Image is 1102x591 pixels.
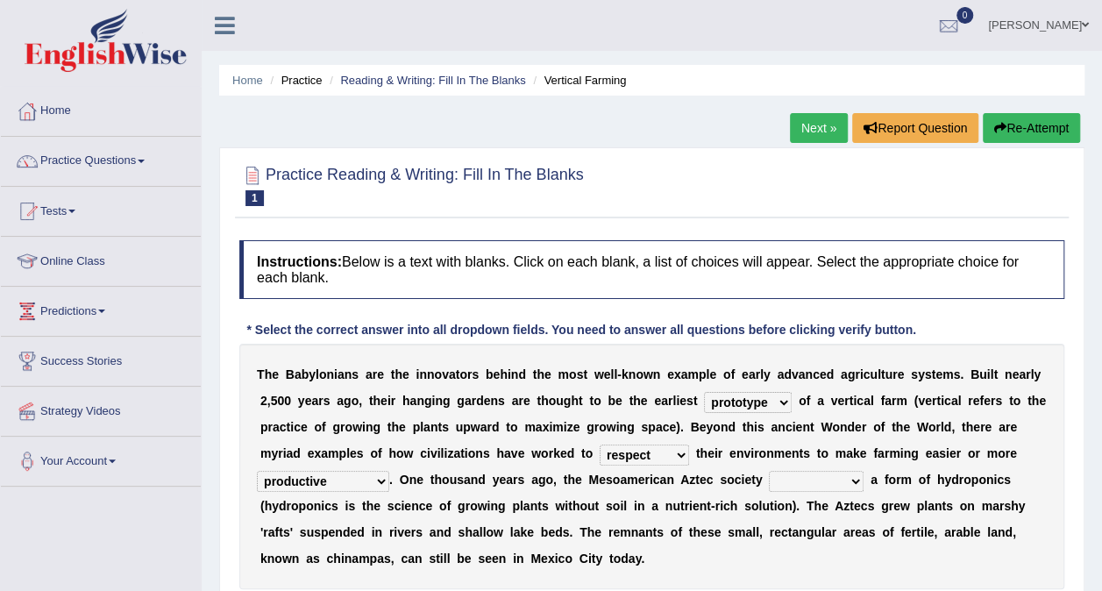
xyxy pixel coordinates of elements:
[674,367,681,381] b: x
[587,420,594,434] b: g
[377,367,384,381] b: e
[970,367,979,381] b: B
[524,420,535,434] b: m
[968,394,972,408] b: r
[918,367,925,381] b: y
[544,367,551,381] b: e
[993,367,998,381] b: t
[369,394,373,408] b: t
[771,420,778,434] b: a
[419,367,427,381] b: n
[936,394,941,408] b: t
[334,367,338,381] b: i
[713,420,721,434] b: o
[549,394,557,408] b: o
[294,420,301,434] b: c
[784,367,792,381] b: d
[723,367,731,381] b: o
[817,394,824,408] b: a
[352,420,362,434] b: w
[277,394,284,408] b: 0
[648,420,656,434] b: p
[699,367,707,381] b: p
[914,394,919,408] b: (
[622,367,629,381] b: k
[892,367,897,381] b: r
[589,394,594,408] b: t
[366,367,373,381] b: a
[746,420,754,434] b: h
[987,367,991,381] b: i
[391,394,395,408] b: r
[641,394,648,408] b: e
[272,367,279,381] b: e
[471,420,480,434] b: w
[366,420,373,434] b: n
[443,394,451,408] b: g
[1012,367,1019,381] b: e
[344,394,352,408] b: g
[806,394,810,408] b: f
[413,420,421,434] b: p
[298,394,305,408] b: y
[925,367,932,381] b: s
[855,420,862,434] b: e
[402,394,410,408] b: h
[676,394,679,408] b: i
[345,420,352,434] b: o
[855,367,859,381] b: r
[743,420,747,434] b: t
[599,420,607,434] b: o
[487,420,491,434] b: r
[490,394,498,408] b: n
[492,420,500,434] b: d
[615,394,622,408] b: e
[991,394,995,408] b: r
[416,367,419,381] b: i
[498,394,505,408] b: s
[608,394,615,408] b: b
[786,420,793,434] b: c
[510,420,518,434] b: o
[983,113,1080,143] button: Re-Attempt
[672,394,676,408] b: l
[880,420,885,434] b: f
[416,394,424,408] b: n
[338,367,345,381] b: a
[1,437,201,481] a: Your Account
[302,367,309,381] b: b
[892,394,896,408] b: r
[610,367,614,381] b: l
[979,367,987,381] b: u
[754,420,757,434] b: i
[267,394,271,408] b: ,
[676,420,680,434] b: )
[941,394,944,408] b: i
[486,367,494,381] b: b
[973,394,980,408] b: e
[777,367,784,381] b: a
[953,367,960,381] b: s
[345,367,352,381] b: n
[305,394,312,408] b: e
[885,394,892,408] b: a
[423,420,430,434] b: a
[633,394,641,408] b: h
[951,394,958,408] b: a
[434,367,442,381] b: o
[757,420,764,434] b: s
[896,394,906,408] b: m
[686,394,693,408] b: s
[1,237,201,281] a: Online Class
[1,287,201,331] a: Predictions
[332,420,340,434] b: g
[472,394,476,408] b: r
[944,394,951,408] b: c
[837,394,844,408] b: e
[925,394,932,408] b: e
[932,394,936,408] b: r
[799,394,807,408] b: o
[802,420,810,434] b: n
[1,87,201,131] a: Home
[853,394,857,408] b: i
